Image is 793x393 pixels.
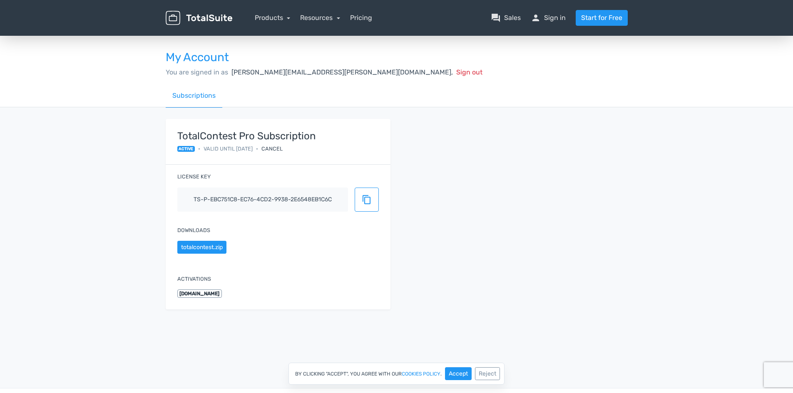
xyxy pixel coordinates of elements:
[456,68,482,76] span: Sign out
[491,13,501,23] span: question_answer
[166,11,232,25] img: TotalSuite for WordPress
[204,145,253,153] span: Valid until [DATE]
[256,145,258,153] span: •
[177,226,210,234] label: Downloads
[300,14,340,22] a: Resources
[475,367,500,380] button: Reject
[261,145,283,153] div: Cancel
[491,13,521,23] a: question_answerSales
[402,371,440,376] a: cookies policy
[255,14,291,22] a: Products
[177,173,211,180] label: License key
[166,51,628,64] h3: My Account
[231,68,453,76] span: [PERSON_NAME][EMAIL_ADDRESS][PERSON_NAME][DOMAIN_NAME],
[531,13,541,23] span: person
[288,363,505,385] div: By clicking "Accept", you agree with our .
[177,289,222,298] span: [DOMAIN_NAME]
[177,131,316,141] strong: TotalContest Pro Subscription
[576,10,628,26] a: Start for Free
[177,146,195,152] span: active
[350,13,372,23] a: Pricing
[166,84,222,108] a: Subscriptions
[177,241,226,254] button: totalcontest.zip
[445,367,472,380] button: Accept
[531,13,566,23] a: personSign in
[166,68,228,76] span: You are signed in as
[355,188,379,212] button: content_copy
[362,195,372,205] span: content_copy
[198,145,200,153] span: •
[177,275,211,283] label: Activations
